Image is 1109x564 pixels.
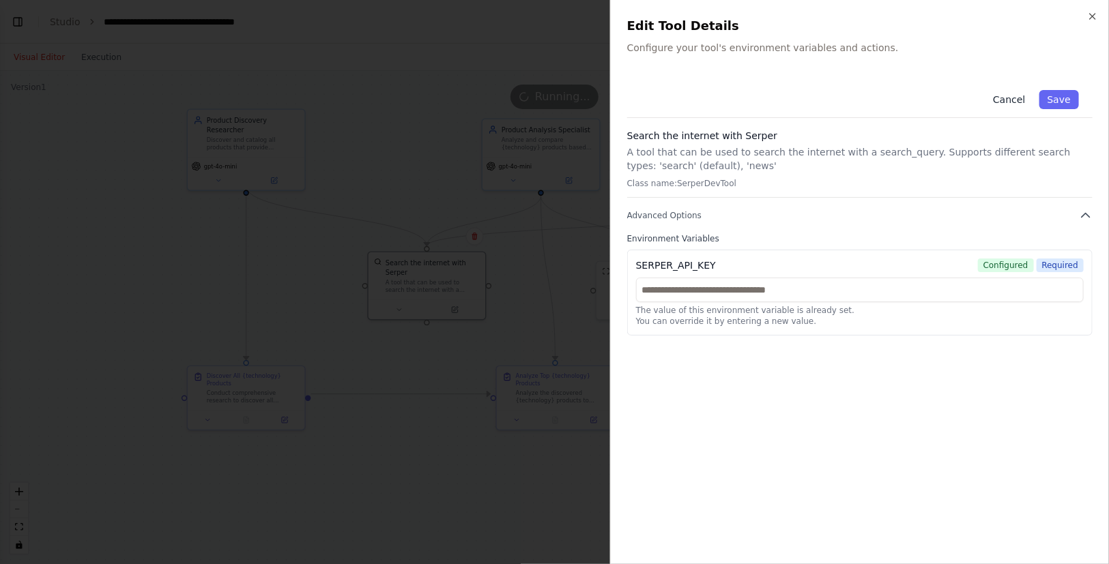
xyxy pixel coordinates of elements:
p: The value of this environment variable is already set. [636,305,1084,316]
div: SERPER_API_KEY [636,258,716,272]
span: Configured [978,258,1034,272]
h3: Search the internet with Serper [627,129,1093,143]
span: Required [1037,258,1084,272]
button: Cancel [985,90,1033,109]
p: Configure your tool's environment variables and actions. [627,41,1093,55]
p: You can override it by entering a new value. [636,316,1084,327]
span: Advanced Options [627,210,702,221]
button: Advanced Options [627,209,1093,222]
h2: Edit Tool Details [627,16,1093,35]
button: Save [1039,90,1079,109]
label: Environment Variables [627,233,1093,244]
p: Class name: SerperDevTool [627,178,1093,189]
p: A tool that can be used to search the internet with a search_query. Supports different search typ... [627,145,1093,173]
